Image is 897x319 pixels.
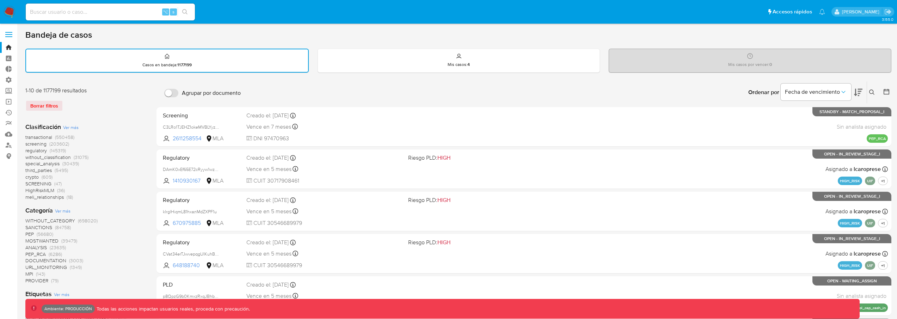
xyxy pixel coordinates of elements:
input: Buscar usuario o caso... [26,7,195,17]
span: ⌥ [163,8,168,15]
a: Salir [884,8,892,16]
span: s [172,8,174,15]
p: Todas las acciones impactan usuarios reales, proceda con precaución. [95,306,250,312]
p: kevin.palacios@mercadolibre.com [842,8,882,15]
button: search-icon [178,7,192,17]
span: Accesos rápidos [773,8,812,16]
a: Notificaciones [819,9,825,15]
p: Ambiente: PRODUCCIÓN [44,307,92,310]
